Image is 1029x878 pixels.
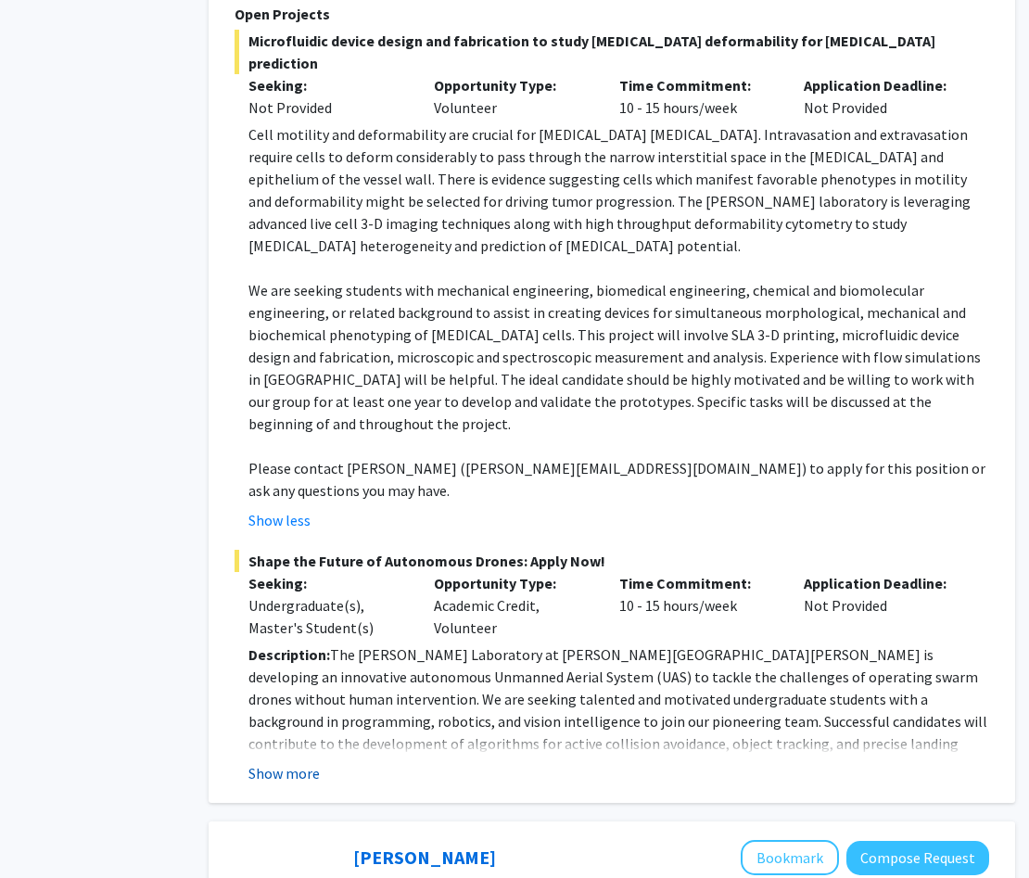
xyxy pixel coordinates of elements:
[248,457,989,502] p: Please contact [PERSON_NAME] ([PERSON_NAME][EMAIL_ADDRESS][DOMAIN_NAME]) to apply for this positi...
[248,762,320,784] button: Show more
[248,594,406,639] div: Undergraduate(s), Master's Student(s)
[434,74,591,96] p: Opportunity Type:
[605,74,791,119] div: 10 - 15 hours/week
[420,74,605,119] div: Volunteer
[804,572,961,594] p: Application Deadline:
[353,846,496,869] a: [PERSON_NAME]
[235,550,989,572] span: Shape the Future of Autonomous Drones: Apply Now!
[248,572,406,594] p: Seeking:
[248,643,989,777] p: The [PERSON_NAME] Laboratory at [PERSON_NAME][GEOGRAPHIC_DATA][PERSON_NAME] is developing an inno...
[248,509,311,531] button: Show less
[846,841,989,875] button: Compose Request to Utthara Nayar
[248,645,330,664] strong: Description:
[790,74,975,119] div: Not Provided
[434,572,591,594] p: Opportunity Type:
[420,572,605,639] div: Academic Credit, Volunteer
[605,572,791,639] div: 10 - 15 hours/week
[235,3,989,25] p: Open Projects
[741,840,839,875] button: Add Utthara Nayar to Bookmarks
[248,74,406,96] p: Seeking:
[235,30,989,74] span: Microfluidic device design and fabrication to study [MEDICAL_DATA] deformability for [MEDICAL_DAT...
[14,795,79,864] iframe: Chat
[248,96,406,119] div: Not Provided
[619,74,777,96] p: Time Commitment:
[248,279,989,435] p: We are seeking students with mechanical engineering, biomedical engineering, chemical and biomole...
[804,74,961,96] p: Application Deadline:
[790,572,975,639] div: Not Provided
[619,572,777,594] p: Time Commitment:
[248,123,989,257] p: Cell motility and deformability are crucial for [MEDICAL_DATA] [MEDICAL_DATA]. Intravasation and ...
